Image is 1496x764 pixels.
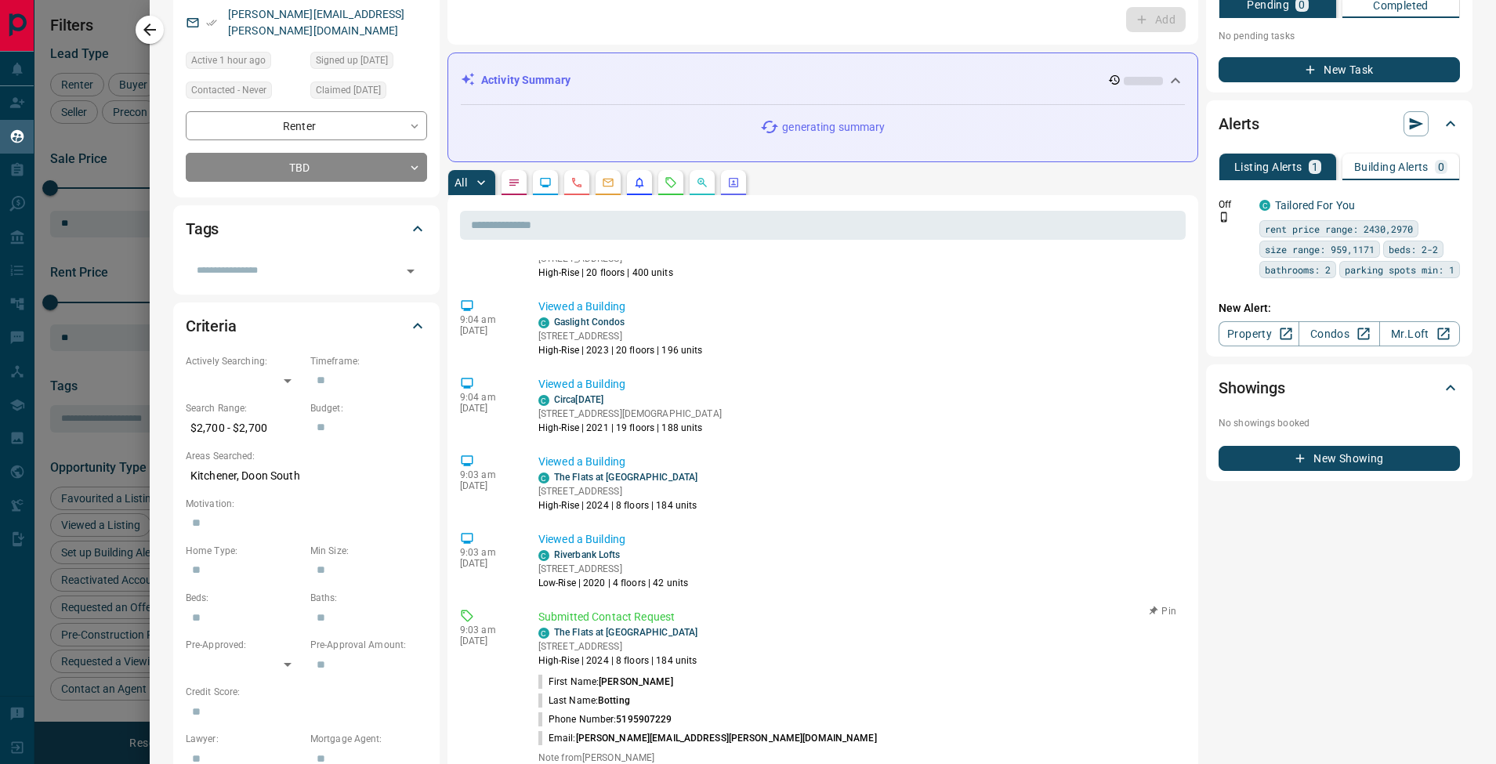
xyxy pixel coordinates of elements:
svg: Lead Browsing Activity [539,176,552,189]
p: Kitchener, Doon South [186,463,427,489]
p: [STREET_ADDRESS] [538,639,697,654]
p: First Name: [538,675,673,689]
p: Areas Searched: [186,449,427,463]
div: condos.ca [538,317,549,328]
p: Activity Summary [481,72,571,89]
p: Last Name: [538,693,630,708]
svg: Calls [571,176,583,189]
span: rent price range: 2430,2970 [1265,221,1413,237]
p: 9:03 am [460,547,515,558]
p: [STREET_ADDRESS] [538,562,688,576]
p: [STREET_ADDRESS] [538,484,697,498]
p: High-Rise | 2024 | 8 floors | 184 units [538,498,697,512]
div: condos.ca [538,628,549,639]
p: Budget: [310,401,427,415]
div: Sat Aug 16 2025 [310,52,427,74]
div: Sun Aug 17 2025 [310,81,427,103]
p: No showings booked [1219,416,1460,430]
p: Listing Alerts [1234,161,1302,172]
div: condos.ca [1259,200,1270,211]
p: Off [1219,197,1250,212]
p: High-Rise | 2021 | 19 floors | 188 units [538,421,722,435]
p: Min Size: [310,544,427,558]
svg: Requests [665,176,677,189]
p: Timeframe: [310,354,427,368]
a: Gaslight Condos [554,317,625,328]
div: Tags [186,210,427,248]
p: New Alert: [1219,300,1460,317]
span: parking spots min: 1 [1345,262,1454,277]
p: Motivation: [186,497,427,511]
a: The Flats at [GEOGRAPHIC_DATA] [554,627,697,638]
p: 9:04 am [460,314,515,325]
p: Viewed a Building [538,376,1179,393]
svg: Listing Alerts [633,176,646,189]
h2: Showings [1219,375,1285,400]
div: TBD [186,153,427,182]
p: Credit Score: [186,685,427,699]
p: Mortgage Agent: [310,732,427,746]
p: [STREET_ADDRESS] [538,329,703,343]
p: Viewed a Building [538,299,1179,315]
p: [DATE] [460,558,515,569]
a: Condos [1299,321,1379,346]
p: Search Range: [186,401,302,415]
span: [PERSON_NAME] [599,676,672,687]
svg: Push Notification Only [1219,212,1230,223]
button: New Showing [1219,446,1460,471]
h2: Alerts [1219,111,1259,136]
p: Phone Number: [538,712,672,726]
p: [DATE] [460,403,515,414]
div: Activity Summary [461,66,1185,95]
p: Submitted Contact Request [538,609,1179,625]
p: No pending tasks [1219,24,1460,48]
span: Claimed [DATE] [316,82,381,98]
div: Mon Aug 18 2025 [186,52,302,74]
span: beds: 2-2 [1389,241,1438,257]
p: Actively Searching: [186,354,302,368]
span: Active 1 hour ago [191,53,266,68]
p: All [455,177,467,188]
p: [DATE] [460,480,515,491]
p: generating summary [782,119,885,136]
p: Viewed a Building [538,531,1179,548]
p: Email: [538,731,877,745]
div: condos.ca [538,473,549,483]
svg: Opportunities [696,176,708,189]
p: Viewed a Building [538,454,1179,470]
div: condos.ca [538,550,549,561]
p: High-Rise | 2023 | 20 floors | 196 units [538,343,703,357]
a: Mr.Loft [1379,321,1460,346]
span: size range: 959,1171 [1265,241,1375,257]
p: 9:03 am [460,625,515,635]
a: [PERSON_NAME][EMAIL_ADDRESS][PERSON_NAME][DOMAIN_NAME] [228,8,405,37]
svg: Email Verified [206,17,217,28]
div: Showings [1219,369,1460,407]
button: Open [400,260,422,282]
a: Property [1219,321,1299,346]
div: Criteria [186,307,427,345]
p: [DATE] [460,635,515,646]
p: Building Alerts [1354,161,1429,172]
p: Lawyer: [186,732,302,746]
span: Signed up [DATE] [316,53,388,68]
h2: Criteria [186,313,237,339]
p: Pre-Approval Amount: [310,638,427,652]
p: High-Rise | 2024 | 8 floors | 184 units [538,654,697,668]
svg: Emails [602,176,614,189]
svg: Agent Actions [727,176,740,189]
span: Botting [598,695,630,706]
p: [STREET_ADDRESS][DEMOGRAPHIC_DATA] [538,407,722,421]
p: Low-Rise | 2020 | 4 floors | 42 units [538,576,688,590]
div: Alerts [1219,105,1460,143]
span: bathrooms: 2 [1265,262,1331,277]
button: Pin [1140,604,1186,618]
span: [PERSON_NAME][EMAIL_ADDRESS][PERSON_NAME][DOMAIN_NAME] [576,733,877,744]
p: Beds: [186,591,302,605]
a: Circa[DATE] [554,394,603,405]
span: Contacted - Never [191,82,266,98]
p: [DATE] [460,325,515,336]
p: 9:03 am [460,469,515,480]
h2: Tags [186,216,219,241]
span: 5195907229 [616,714,672,725]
